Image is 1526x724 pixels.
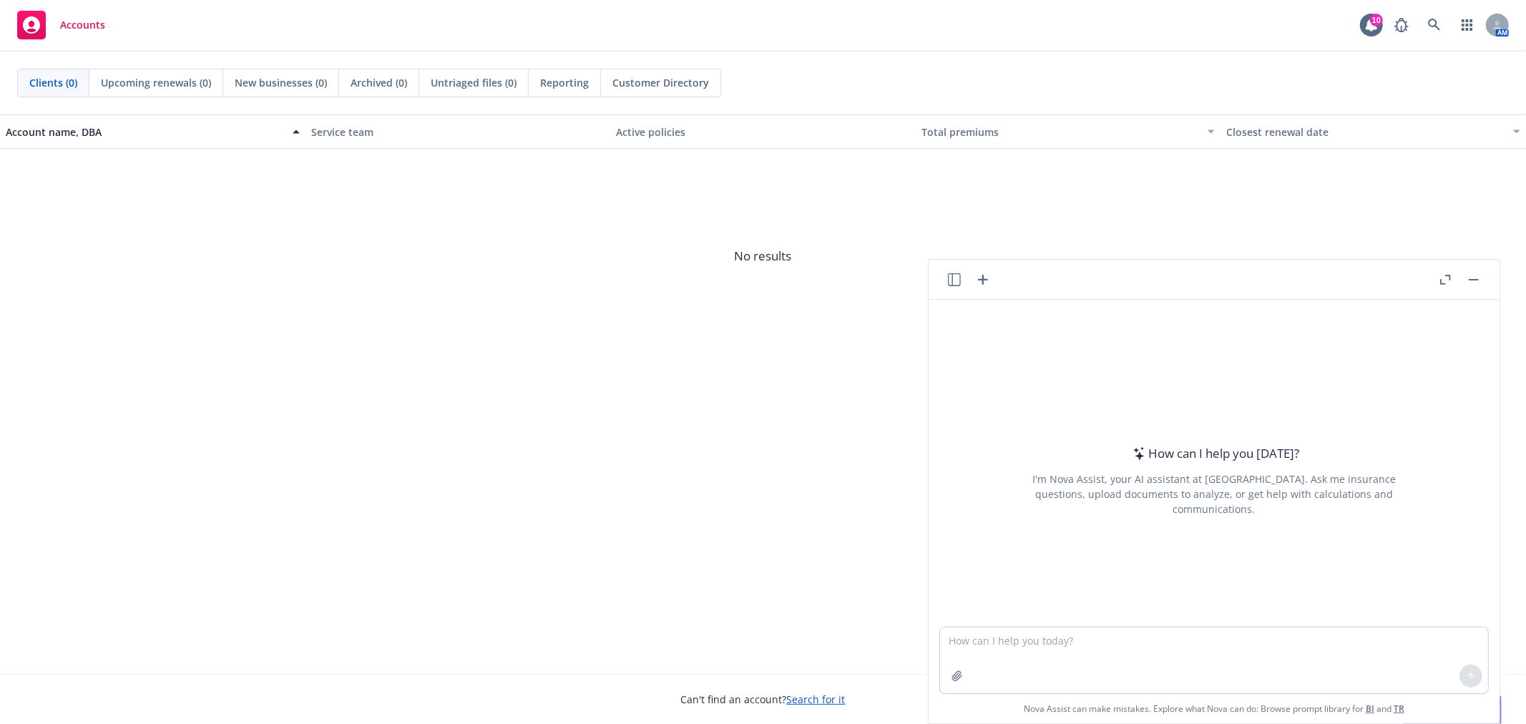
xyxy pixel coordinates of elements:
[612,75,709,90] span: Customer Directory
[1394,703,1404,715] a: TR
[1370,14,1383,26] div: 10
[235,75,327,90] span: New businesses (0)
[681,692,846,707] span: Can't find an account?
[431,75,517,90] span: Untriaged files (0)
[540,75,589,90] span: Reporting
[1387,11,1416,39] a: Report a Bug
[1013,471,1415,517] div: I'm Nova Assist, your AI assistant at [GEOGRAPHIC_DATA]. Ask me insurance questions, upload docum...
[934,694,1494,723] span: Nova Assist can make mistakes. Explore what Nova can do: Browse prompt library for and
[29,75,77,90] span: Clients (0)
[351,75,407,90] span: Archived (0)
[787,693,846,706] a: Search for it
[311,124,605,140] div: Service team
[1226,124,1505,140] div: Closest renewal date
[6,124,284,140] div: Account name, DBA
[921,124,1200,140] div: Total premiums
[1366,703,1374,715] a: BI
[1453,11,1482,39] a: Switch app
[305,114,611,149] button: Service team
[916,114,1221,149] button: Total premiums
[11,5,111,45] a: Accounts
[101,75,211,90] span: Upcoming renewals (0)
[1221,114,1526,149] button: Closest renewal date
[60,19,105,31] span: Accounts
[1420,11,1449,39] a: Search
[610,114,916,149] button: Active policies
[616,124,910,140] div: Active policies
[1129,444,1300,463] div: How can I help you [DATE]?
